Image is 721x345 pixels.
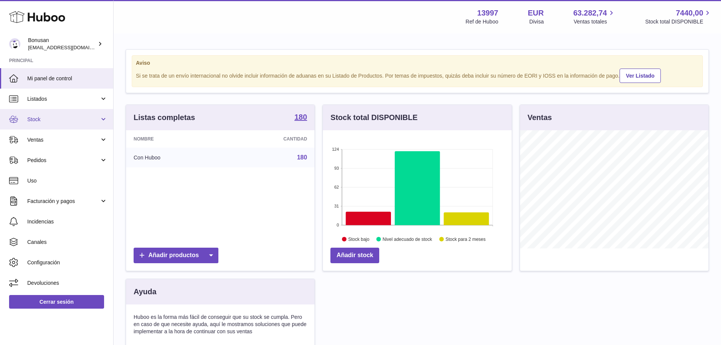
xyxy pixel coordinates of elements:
a: 180 [294,113,307,122]
text: Stock para 2 meses [445,237,486,242]
strong: Aviso [136,59,699,67]
a: Añadir productos [134,248,218,263]
span: Uso [27,177,107,184]
td: Con Huboo [126,148,224,167]
text: Nivel adecuado de stock [383,237,433,242]
span: Incidencias [27,218,107,225]
text: 62 [335,185,339,189]
h3: Ventas [528,112,552,123]
text: 31 [335,204,339,208]
span: 7440,00 [676,8,703,18]
strong: 180 [294,113,307,121]
div: Divisa [529,18,544,25]
span: Devoluciones [27,279,107,287]
span: Facturación y pagos [27,198,100,205]
span: Ventas totales [574,18,616,25]
text: 0 [337,223,339,227]
h3: Listas completas [134,112,195,123]
span: Configuración [27,259,107,266]
div: Ref de Huboo [466,18,498,25]
span: Pedidos [27,157,100,164]
strong: 13997 [477,8,498,18]
span: Stock total DISPONIBLE [645,18,712,25]
span: Listados [27,95,100,103]
h3: Ayuda [134,287,156,297]
p: Huboo es la forma más fácil de conseguir que su stock se cumpla. Pero en caso de que necesite ayu... [134,314,307,335]
h3: Stock total DISPONIBLE [330,112,417,123]
span: Canales [27,239,107,246]
img: info@bonusan.es [9,38,20,50]
th: Cantidad [224,130,315,148]
div: Bonusan [28,37,96,51]
div: Si se trata de un envío internacional no olvide incluir información de aduanas en su Listado de P... [136,67,699,83]
span: 63.282,74 [573,8,607,18]
a: Cerrar sesión [9,295,104,309]
strong: EUR [528,8,543,18]
th: Nombre [126,130,224,148]
a: 7440,00 Stock total DISPONIBLE [645,8,712,25]
a: Añadir stock [330,248,379,263]
a: Ver Listado [620,69,661,83]
text: 124 [332,147,339,151]
span: Stock [27,116,100,123]
span: Ventas [27,136,100,144]
span: Mi panel de control [27,75,107,82]
a: 63.282,74 Ventas totales [573,8,616,25]
span: [EMAIL_ADDRESS][DOMAIN_NAME] [28,44,111,50]
text: 93 [335,166,339,170]
text: Stock bajo [348,237,369,242]
a: 180 [297,154,307,161]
